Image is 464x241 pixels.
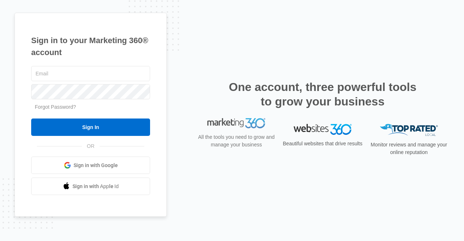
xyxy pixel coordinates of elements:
[74,162,118,169] span: Sign in with Google
[368,141,449,156] p: Monitor reviews and manage your online reputation
[31,178,150,195] a: Sign in with Apple Id
[31,157,150,174] a: Sign in with Google
[82,142,100,150] span: OR
[207,124,265,134] img: Marketing 360
[35,104,76,110] a: Forgot Password?
[294,124,352,134] img: Websites 360
[31,66,150,81] input: Email
[282,140,363,147] p: Beautiful websites that drive results
[31,34,150,58] h1: Sign in to your Marketing 360® account
[380,124,438,136] img: Top Rated Local
[227,80,419,109] h2: One account, three powerful tools to grow your business
[72,183,119,190] span: Sign in with Apple Id
[31,119,150,136] input: Sign In
[196,139,277,154] p: All the tools you need to grow and manage your business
